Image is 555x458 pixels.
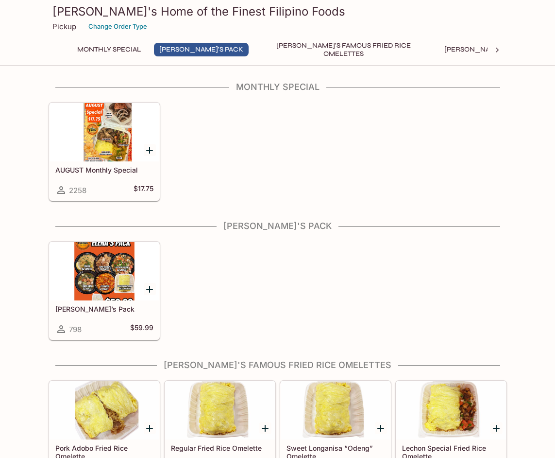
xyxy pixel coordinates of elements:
button: Add AUGUST Monthly Special [144,144,156,156]
h4: Monthly Special [49,82,507,92]
button: Add Regular Fried Rice Omelette [259,422,271,434]
h5: [PERSON_NAME]’s Pack [55,305,153,313]
div: Lechon Special Fried Rice Omelette [396,381,506,440]
div: Sweet Longanisa “Odeng” Omelette [281,381,390,440]
button: Monthly Special [72,43,146,56]
button: Add Sweet Longanisa “Odeng” Omelette [375,422,387,434]
button: Add Elena’s Pack [144,283,156,295]
div: Regular Fried Rice Omelette [165,381,275,440]
div: AUGUST Monthly Special [50,103,159,161]
span: 798 [69,325,82,334]
div: Elena’s Pack [50,242,159,300]
button: Add Pork Adobo Fried Rice Omelette [144,422,156,434]
button: Change Order Type [84,19,151,34]
h5: $59.99 [130,323,153,335]
button: Add Lechon Special Fried Rice Omelette [490,422,503,434]
button: [PERSON_NAME]'s Pack [154,43,249,56]
button: [PERSON_NAME]'s Famous Fried Rice Omelettes [256,43,431,56]
h4: [PERSON_NAME]'s Pack [49,221,507,231]
h4: [PERSON_NAME]'s Famous Fried Rice Omelettes [49,360,507,370]
h3: [PERSON_NAME]'s Home of the Finest Filipino Foods [52,4,503,19]
div: Pork Adobo Fried Rice Omelette [50,381,159,440]
h5: AUGUST Monthly Special [55,166,153,174]
h5: $17.75 [134,184,153,196]
h5: Regular Fried Rice Omelette [171,444,269,452]
p: Pickup [52,22,76,31]
a: [PERSON_NAME]’s Pack798$59.99 [49,242,160,340]
a: AUGUST Monthly Special2258$17.75 [49,103,160,201]
span: 2258 [69,186,86,195]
